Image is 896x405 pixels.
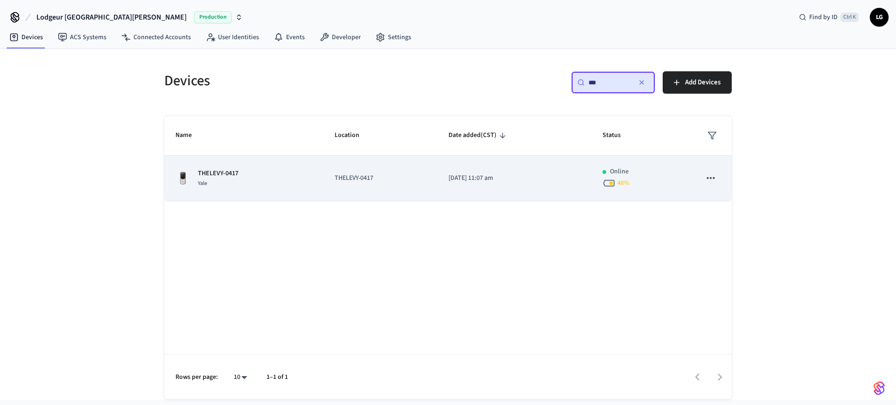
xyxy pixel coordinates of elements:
[266,372,288,382] p: 1–1 of 1
[809,13,838,22] span: Find by ID
[164,71,442,90] h5: Devices
[198,29,266,46] a: User Identities
[610,167,629,177] p: Online
[870,8,889,27] button: LG
[335,173,426,183] p: THELEVY-0417
[266,29,312,46] a: Events
[198,179,207,187] span: Yale
[198,169,238,178] p: THELEVY-0417
[874,381,885,396] img: SeamLogoGradient.69752ec5.svg
[175,128,204,143] span: Name
[114,29,198,46] a: Connected Accounts
[617,178,630,188] span: 48 %
[229,371,252,384] div: 10
[36,12,187,23] span: Lodgeur [GEOGRAPHIC_DATA][PERSON_NAME]
[335,128,371,143] span: Location
[164,116,732,201] table: sticky table
[663,71,732,94] button: Add Devices
[448,128,509,143] span: Date added(CST)
[2,29,50,46] a: Devices
[448,173,580,183] p: [DATE] 11:07 am
[175,372,218,382] p: Rows per page:
[50,29,114,46] a: ACS Systems
[312,29,368,46] a: Developer
[368,29,419,46] a: Settings
[871,9,888,26] span: LG
[194,11,231,23] span: Production
[685,76,721,89] span: Add Devices
[840,13,859,22] span: Ctrl K
[791,9,866,26] div: Find by IDCtrl K
[175,171,190,186] img: Yale Assure Touchscreen Wifi Smart Lock, Satin Nickel, Front
[602,128,633,143] span: Status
